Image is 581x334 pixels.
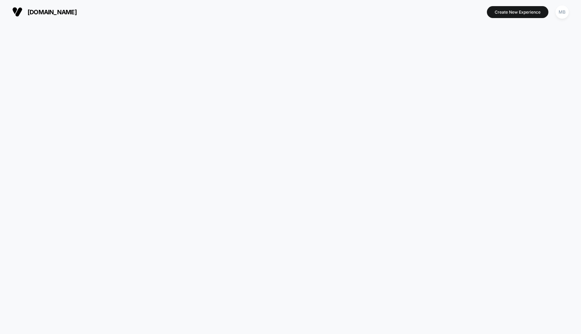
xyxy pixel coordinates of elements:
button: Create New Experience [487,6,548,18]
span: [DOMAIN_NAME] [28,9,77,16]
button: MB [553,5,571,19]
div: MB [556,5,569,19]
img: Visually logo [12,7,22,17]
button: [DOMAIN_NAME] [10,6,79,17]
